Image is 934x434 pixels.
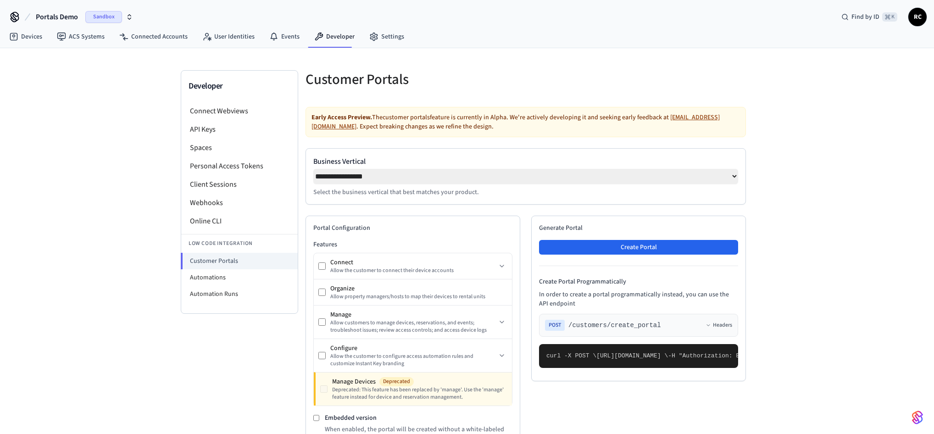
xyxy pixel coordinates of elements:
span: /customers/create_portal [568,321,661,330]
a: Settings [362,28,411,45]
div: Allow the customer to configure access automation rules and customize Instant Key branding [330,353,496,367]
h5: Customer Portals [306,70,520,89]
li: Connect Webviews [181,102,298,120]
li: API Keys [181,120,298,139]
li: Automation Runs [181,286,298,302]
a: Connected Accounts [112,28,195,45]
button: Create Portal [539,240,738,255]
div: Allow property managers/hosts to map their devices to rental units [330,293,507,300]
div: Find by ID⌘ K [834,9,905,25]
a: User Identities [195,28,262,45]
h3: Features [313,240,512,249]
li: Customer Portals [181,253,298,269]
div: Allow customers to manage devices, reservations, and events; troubleshoot issues; review access c... [330,319,496,334]
span: Deprecated [379,377,414,386]
p: Select the business vertical that best matches your product. [313,188,738,197]
span: Portals Demo [36,11,78,22]
h3: Developer [189,80,290,93]
div: Configure [330,344,496,353]
span: Sandbox [85,11,122,23]
span: [URL][DOMAIN_NAME] \ [596,352,668,359]
a: Events [262,28,307,45]
button: Headers [706,322,732,329]
a: Devices [2,28,50,45]
h2: Generate Portal [539,223,738,233]
span: POST [545,320,565,331]
p: In order to create a portal programmatically instead, you can use the API endpoint [539,290,738,308]
span: curl -X POST \ [546,352,596,359]
li: Spaces [181,139,298,157]
div: Organize [330,284,507,293]
img: SeamLogoGradient.69752ec5.svg [912,410,923,425]
div: The customer portals feature is currently in Alpha. We're actively developing it and seeking earl... [306,107,746,137]
li: Personal Access Tokens [181,157,298,175]
div: Deprecated: This feature has been replaced by 'manage'. Use the 'manage' feature instead for devi... [332,386,507,401]
button: RC [908,8,927,26]
li: Client Sessions [181,175,298,194]
span: Find by ID [851,12,879,22]
a: ACS Systems [50,28,112,45]
span: ⌘ K [882,12,897,22]
div: Allow the customer to connect their device accounts [330,267,496,274]
label: Embedded version [325,413,377,423]
li: Webhooks [181,194,298,212]
li: Low Code Integration [181,234,298,253]
div: Manage Devices [332,377,507,386]
h4: Create Portal Programmatically [539,277,738,286]
li: Automations [181,269,298,286]
strong: Early Access Preview. [311,113,372,122]
span: RC [909,9,926,25]
a: Developer [307,28,362,45]
a: [EMAIL_ADDRESS][DOMAIN_NAME] [311,113,720,131]
span: -H "Authorization: Bearer seam_api_key_123456" \ [668,352,839,359]
h2: Portal Configuration [313,223,512,233]
label: Business Vertical [313,156,738,167]
div: Connect [330,258,496,267]
div: Manage [330,310,496,319]
li: Online CLI [181,212,298,230]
